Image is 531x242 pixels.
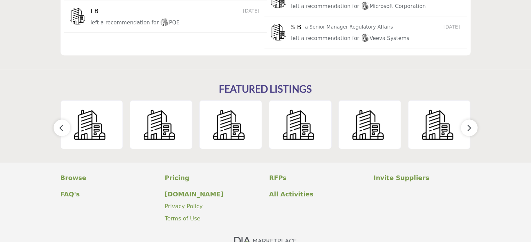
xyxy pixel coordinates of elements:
a: Privacy Policy [165,203,203,210]
img: image [361,33,370,42]
a: Pricing [165,173,262,182]
a: All Activities [269,189,366,199]
span: [DATE] [444,23,462,31]
span: left a recommendation for [90,19,159,26]
span: left a recommendation for [291,35,359,41]
img: image [361,1,370,10]
img: avtar-image [270,23,287,41]
a: Browse [61,173,158,182]
img: ProofPilot [352,109,384,140]
span: [DATE] [243,7,261,15]
a: FAQ's [61,189,158,199]
span: Veeva Systems [361,35,409,41]
a: imageMicrosoft Corporation [361,2,426,11]
img: Insife [144,109,175,140]
a: imageVeeva Systems [361,34,409,43]
span: left a recommendation for [291,3,359,9]
img: avtar-image [69,7,86,25]
a: [DOMAIN_NAME] [165,189,262,199]
img: image [160,18,169,26]
a: Terms of Use [165,215,201,222]
img: OWLPHARMA Consulting [283,109,314,140]
a: Invite Suppliers [374,173,471,182]
a: RFPs [269,173,366,182]
h2: FEATURED LISTINGS [219,83,312,95]
img: Regxia Inc. [213,109,245,140]
img: AlphaLife Sciences [74,109,105,140]
h5: I B [90,7,103,15]
a: imagePQE [160,18,180,27]
span: Microsoft Corporation [361,3,426,9]
h5: S B [291,23,303,31]
p: a Senior Manager Regulatory Affairs [305,23,393,31]
img: Aroga Biosciences [422,109,453,140]
span: PQE [160,19,180,26]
